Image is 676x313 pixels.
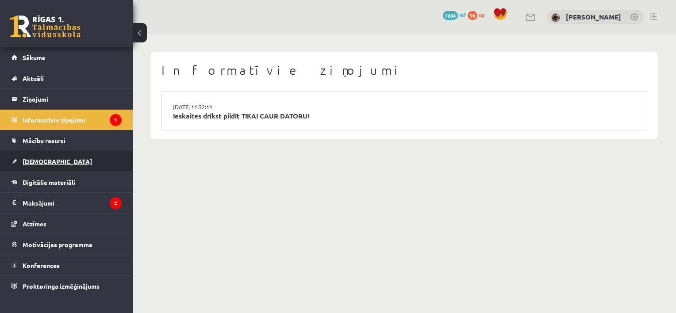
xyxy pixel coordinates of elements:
[12,47,122,68] a: Sākums
[23,261,60,269] span: Konferences
[23,110,122,130] legend: Informatīvie ziņojumi
[23,53,45,61] span: Sākums
[23,74,44,82] span: Aktuāli
[12,130,122,151] a: Mācību resursi
[23,178,75,186] span: Digitālie materiāli
[12,234,122,255] a: Motivācijas programma
[12,68,122,88] a: Aktuāli
[12,255,122,275] a: Konferences
[12,110,122,130] a: Informatīvie ziņojumi1
[443,11,458,20] span: 1604
[12,214,122,234] a: Atzīmes
[551,13,560,22] img: Karlīna Pipara
[10,15,81,38] a: Rīgas 1. Tālmācības vidusskola
[161,63,647,78] h1: Informatīvie ziņojumi
[23,137,65,145] span: Mācību resursi
[479,11,484,18] span: xp
[23,220,46,228] span: Atzīmes
[468,11,477,20] span: 90
[12,172,122,192] a: Digitālie materiāli
[566,12,621,21] a: [PERSON_NAME]
[23,157,92,165] span: [DEMOGRAPHIC_DATA]
[23,193,122,213] legend: Maksājumi
[468,11,489,18] a: 90 xp
[110,114,122,126] i: 1
[23,240,92,248] span: Motivācijas programma
[110,197,122,209] i: 2
[12,193,122,213] a: Maksājumi2
[459,11,466,18] span: mP
[12,89,122,109] a: Ziņojumi
[23,282,100,290] span: Proktoringa izmēģinājums
[12,151,122,172] a: [DEMOGRAPHIC_DATA]
[443,11,466,18] a: 1604 mP
[173,103,239,111] a: [DATE] 11:32:11
[173,111,636,121] a: Ieskaites drīkst pildīt TIKAI CAUR DATORU!
[23,89,122,109] legend: Ziņojumi
[12,276,122,296] a: Proktoringa izmēģinājums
